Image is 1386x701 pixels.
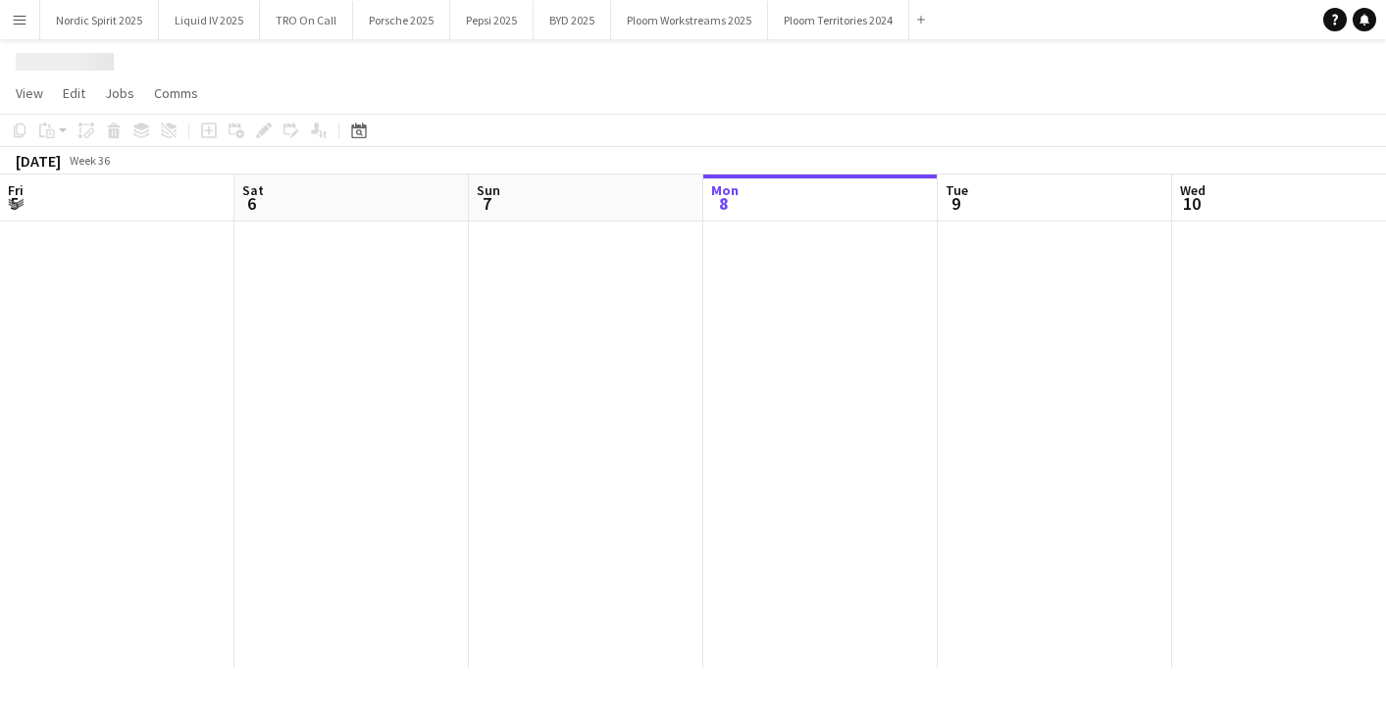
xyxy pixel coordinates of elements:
[8,80,51,106] a: View
[477,181,500,199] span: Sun
[239,192,264,215] span: 6
[474,192,500,215] span: 7
[943,192,968,215] span: 9
[63,84,85,102] span: Edit
[450,1,534,39] button: Pepsi 2025
[611,1,768,39] button: Ploom Workstreams 2025
[16,84,43,102] span: View
[65,153,114,168] span: Week 36
[260,1,353,39] button: TRO On Call
[105,84,134,102] span: Jobs
[768,1,909,39] button: Ploom Territories 2024
[16,151,61,171] div: [DATE]
[5,192,24,215] span: 5
[708,192,739,215] span: 8
[242,181,264,199] span: Sat
[1177,192,1206,215] span: 10
[55,80,93,106] a: Edit
[353,1,450,39] button: Porsche 2025
[8,181,24,199] span: Fri
[146,80,206,106] a: Comms
[40,1,159,39] button: Nordic Spirit 2025
[154,84,198,102] span: Comms
[1180,181,1206,199] span: Wed
[159,1,260,39] button: Liquid IV 2025
[946,181,968,199] span: Tue
[711,181,739,199] span: Mon
[97,80,142,106] a: Jobs
[534,1,611,39] button: BYD 2025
